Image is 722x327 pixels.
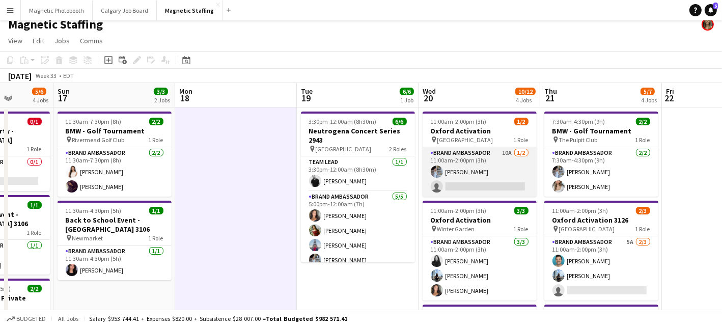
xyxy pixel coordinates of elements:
[400,96,413,104] div: 1 Job
[54,36,70,45] span: Jobs
[516,96,535,104] div: 4 Jobs
[5,313,47,324] button: Budgeted
[89,315,347,322] div: Salary $953 744.41 + Expenses $820.00 + Subsistence $28 007.00 =
[664,92,674,104] span: 22
[544,87,557,96] span: Thu
[431,207,487,214] span: 11:00am-2:00pm (3h)
[515,88,536,95] span: 10/12
[423,236,537,301] app-card-role: Brand Ambassador3/311:00am-2:00pm (3h)[PERSON_NAME][PERSON_NAME][PERSON_NAME]
[552,118,605,125] span: 7:30am-4:30pm (9h)
[544,147,658,197] app-card-role: Brand Ambassador2/27:30am-4:30pm (9h)[PERSON_NAME][PERSON_NAME]
[636,207,650,214] span: 2/3
[93,1,157,20] button: Calgary Job Board
[423,215,537,225] h3: Oxford Activation
[421,92,436,104] span: 20
[423,126,537,135] h3: Oxford Activation
[27,285,42,292] span: 2/2
[16,315,46,322] span: Budgeted
[50,34,74,47] a: Jobs
[514,136,529,144] span: 1 Role
[514,225,529,233] span: 1 Role
[301,112,415,262] app-job-card: 3:30pm-12:00am (8h30m) (Wed)6/6Neutrogena Concert Series 2943 [GEOGRAPHIC_DATA]2 RolesTeam Lead1/...
[514,207,529,214] span: 3/3
[154,88,168,95] span: 3/3
[8,17,103,32] h1: Magnetic Staffing
[58,246,172,280] app-card-role: Brand Ambassador1/111:30am-4:30pm (5h)[PERSON_NAME]
[157,1,223,20] button: Magnetic Staffing
[552,207,608,214] span: 11:00am-2:00pm (3h)
[56,92,70,104] span: 17
[390,145,407,153] span: 2 Roles
[80,36,103,45] span: Comms
[641,96,657,104] div: 4 Jobs
[149,234,163,242] span: 1 Role
[34,72,59,79] span: Week 33
[27,229,42,236] span: 1 Role
[301,87,313,96] span: Tue
[63,72,74,79] div: EDT
[149,207,163,214] span: 1/1
[316,145,372,153] span: [GEOGRAPHIC_DATA]
[8,36,22,45] span: View
[309,118,393,125] span: 3:30pm-12:00am (8h30m) (Wed)
[178,92,192,104] span: 18
[431,118,487,125] span: 11:00am-2:00pm (3h)
[58,147,172,197] app-card-role: Brand Ambassador2/211:30am-7:30pm (8h)[PERSON_NAME][PERSON_NAME]
[58,215,172,234] h3: Back to School Event - [GEOGRAPHIC_DATA] 3106
[33,96,48,104] div: 4 Jobs
[72,234,103,242] span: Newmarket
[636,118,650,125] span: 2/2
[705,4,717,16] a: 5
[4,34,26,47] a: View
[56,315,80,322] span: All jobs
[72,136,125,144] span: Rivermead Golf Club
[179,87,192,96] span: Mon
[423,147,537,197] app-card-role: Brand Ambassador10A1/211:00am-2:00pm (3h)[PERSON_NAME]
[27,118,42,125] span: 0/1
[266,315,347,322] span: Total Budgeted $982 571.41
[559,136,598,144] span: The Pulpit Club
[27,201,42,209] span: 1/1
[66,207,122,214] span: 11:30am-4:30pm (5h)
[27,145,42,153] span: 1 Role
[713,3,718,9] span: 5
[301,126,415,145] h3: Neutrogena Concert Series 2943
[58,87,70,96] span: Sun
[437,225,475,233] span: Winter Garden
[66,118,122,125] span: 11:30am-7:30pm (8h)
[666,87,674,96] span: Fri
[32,88,46,95] span: 5/6
[301,191,415,285] app-card-role: Brand Ambassador5/55:00pm-12:00am (7h)[PERSON_NAME][PERSON_NAME][PERSON_NAME][PERSON_NAME]
[58,201,172,280] div: 11:30am-4:30pm (5h)1/1Back to School Event - [GEOGRAPHIC_DATA] 3106 Newmarket1 RoleBrand Ambassad...
[76,34,107,47] a: Comms
[33,36,44,45] span: Edit
[29,34,48,47] a: Edit
[149,118,163,125] span: 2/2
[154,96,170,104] div: 2 Jobs
[423,112,537,197] app-job-card: 11:00am-2:00pm (3h)1/2Oxford Activation [GEOGRAPHIC_DATA]1 RoleBrand Ambassador10A1/211:00am-2:00...
[544,201,658,301] app-job-card: 11:00am-2:00pm (3h)2/3Oxford Activation 3126 [GEOGRAPHIC_DATA]1 RoleBrand Ambassador5A2/311:00am-...
[423,201,537,301] app-job-card: 11:00am-2:00pm (3h)3/3Oxford Activation Winter Garden1 RoleBrand Ambassador3/311:00am-2:00pm (3h)...
[21,1,93,20] button: Magnetic Photobooth
[702,18,714,31] app-user-avatar: Bianca Fantauzzi
[58,112,172,197] app-job-card: 11:30am-7:30pm (8h)2/2BMW - Golf Tournament Rivermead Golf Club1 RoleBrand Ambassador2/211:30am-7...
[301,156,415,191] app-card-role: Team Lead1/13:30pm-12:00am (8h30m)[PERSON_NAME]
[544,112,658,197] div: 7:30am-4:30pm (9h)2/2BMW - Golf Tournament The Pulpit Club1 RoleBrand Ambassador2/27:30am-4:30pm ...
[544,215,658,225] h3: Oxford Activation 3126
[423,87,436,96] span: Wed
[393,118,407,125] span: 6/6
[543,92,557,104] span: 21
[641,88,655,95] span: 5/7
[635,136,650,144] span: 1 Role
[149,136,163,144] span: 1 Role
[635,225,650,233] span: 1 Role
[299,92,313,104] span: 19
[400,88,414,95] span: 6/6
[544,236,658,301] app-card-role: Brand Ambassador5A2/311:00am-2:00pm (3h)[PERSON_NAME][PERSON_NAME]
[514,118,529,125] span: 1/2
[559,225,615,233] span: [GEOGRAPHIC_DATA]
